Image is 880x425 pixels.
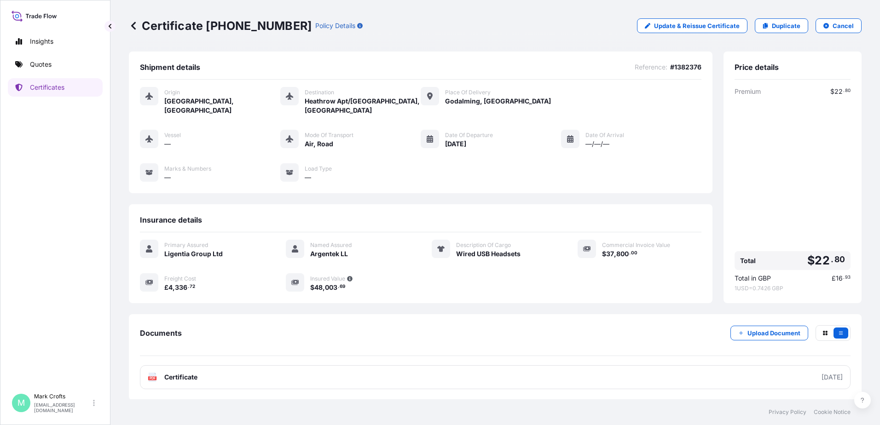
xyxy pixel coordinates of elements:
[325,284,337,291] span: 003
[175,284,187,291] span: 336
[772,21,800,30] p: Duplicate
[816,18,862,33] button: Cancel
[164,132,181,139] span: Vessel
[735,274,771,283] span: Total in GBP
[832,275,836,281] span: £
[631,252,637,255] span: 00
[164,173,171,182] span: —
[735,285,851,292] span: 1 USD = 0.7426 GBP
[602,251,606,257] span: $
[30,37,53,46] p: Insights
[140,328,182,338] span: Documents
[310,275,345,282] span: Insured Value
[445,97,551,106] span: Godalming, [GEOGRAPHIC_DATA]
[164,284,168,291] span: £
[606,251,614,257] span: 37
[769,408,806,416] a: Privacy Policy
[305,132,353,139] span: Mode of Transport
[164,165,211,172] span: Marks & Numbers
[445,89,491,96] span: Place of Delivery
[315,21,355,30] p: Policy Details
[602,241,670,249] span: Commercial Invoice Value
[305,139,333,149] span: Air, Road
[833,21,854,30] p: Cancel
[190,285,195,288] span: 72
[814,408,851,416] a: Cookie Notice
[730,326,808,340] button: Upload Document
[164,89,180,96] span: Origin
[834,257,845,262] span: 80
[188,285,189,288] span: .
[845,89,851,92] span: 80
[305,97,421,115] span: Heathrow Apt/[GEOGRAPHIC_DATA], [GEOGRAPHIC_DATA]
[445,139,466,149] span: [DATE]
[338,285,339,288] span: .
[585,132,624,139] span: Date of Arrival
[831,257,834,262] span: .
[173,284,175,291] span: ,
[305,165,332,172] span: Load Type
[637,18,747,33] a: Update & Reissue Certificate
[585,139,609,149] span: —/—/—
[616,251,629,257] span: 800
[843,89,845,92] span: .
[822,373,843,382] div: [DATE]
[740,256,756,265] span: Total
[17,398,25,408] span: M
[129,18,312,33] p: Certificate [PHONE_NUMBER]
[635,63,667,72] span: Reference :
[34,402,91,413] p: [EMAIL_ADDRESS][DOMAIN_NAME]
[845,276,851,279] span: 93
[323,284,325,291] span: ,
[834,88,843,95] span: 22
[8,78,103,97] a: Certificates
[310,284,314,291] span: $
[164,249,223,258] span: Ligentia Group Ltd
[340,285,345,288] span: 69
[807,255,815,266] span: $
[164,275,196,282] span: Freight Cost
[310,241,352,249] span: Named Assured
[8,55,103,74] a: Quotes
[305,89,334,96] span: Destination
[614,251,616,257] span: ,
[629,252,631,255] span: .
[164,97,280,115] span: [GEOGRAPHIC_DATA], [GEOGRAPHIC_DATA]
[815,255,829,266] span: 22
[8,32,103,51] a: Insights
[654,21,740,30] p: Update & Reissue Certificate
[30,60,52,69] p: Quotes
[735,87,761,96] span: Premium
[168,284,173,291] span: 4
[164,241,208,249] span: Primary Assured
[140,365,851,389] a: PDFCertificate[DATE]
[310,249,348,258] span: Argentek LL
[735,63,779,72] span: Price details
[140,215,202,224] span: Insurance details
[140,63,200,72] span: Shipment details
[836,275,843,281] span: 16
[30,83,64,92] p: Certificates
[164,139,171,149] span: —
[34,393,91,400] p: Mark Crofts
[445,132,493,139] span: Date of Departure
[150,377,156,380] text: PDF
[670,63,701,72] span: #1382376
[314,284,323,291] span: 48
[830,88,834,95] span: $
[456,249,521,258] span: Wired USB Headsets
[164,373,197,382] span: Certificate
[747,328,800,338] p: Upload Document
[456,241,511,249] span: Description Of Cargo
[305,173,311,182] span: —
[843,276,845,279] span: .
[755,18,808,33] a: Duplicate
